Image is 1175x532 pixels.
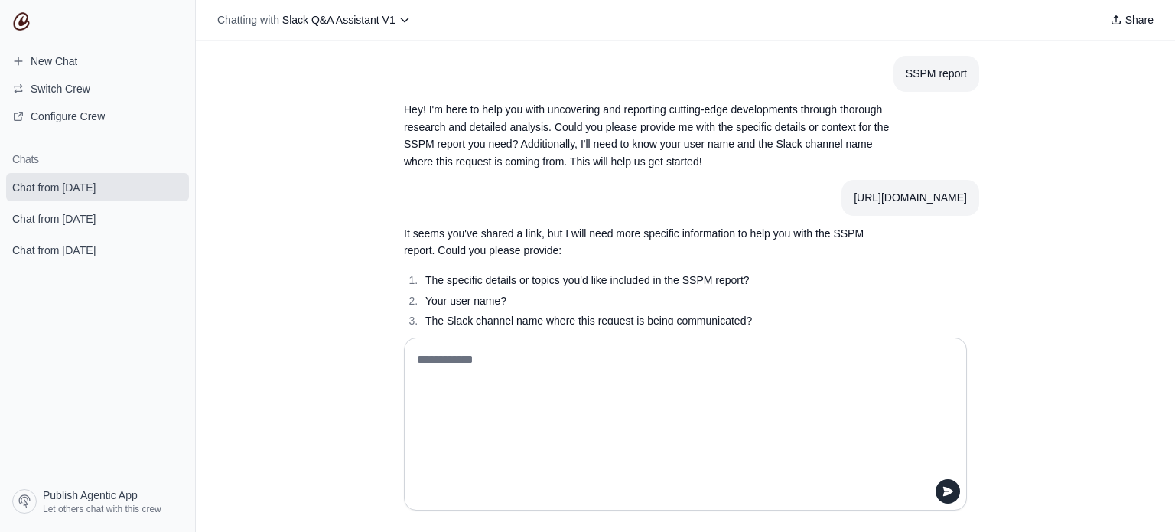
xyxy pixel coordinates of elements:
[404,225,893,260] p: It seems you've shared a link, but I will need more specific information to help you with the SSP...
[893,56,979,92] section: User message
[31,54,77,69] span: New Chat
[6,236,189,264] a: Chat from [DATE]
[421,292,893,310] li: Your user name?
[43,503,161,515] span: Let others chat with this crew
[404,101,893,171] p: Hey! I'm here to help you with uncovering and reporting cutting-edge developments through thoroug...
[31,81,90,96] span: Switch Crew
[211,9,417,31] button: Chatting with Slack Q&A Assistant V1
[6,204,189,233] a: Chat from [DATE]
[421,312,893,330] li: The Slack channel name where this request is being communicated?
[12,180,96,195] span: Chat from [DATE]
[12,211,96,227] span: Chat from [DATE]
[1104,9,1160,31] button: Share
[6,49,189,73] a: New Chat
[854,189,967,207] div: [URL][DOMAIN_NAME]
[6,104,189,129] a: Configure Crew
[31,109,105,124] span: Configure Crew
[392,92,906,180] section: Response
[217,12,279,28] span: Chatting with
[12,243,96,258] span: Chat from [DATE]
[392,216,906,369] section: Response
[6,483,189,520] a: Publish Agentic App Let others chat with this crew
[6,173,189,201] a: Chat from [DATE]
[906,65,967,83] div: SSPM report
[6,77,189,101] button: Switch Crew
[841,180,979,216] section: User message
[12,12,31,31] img: CrewAI Logo
[282,14,395,26] span: Slack Q&A Assistant V1
[43,488,138,503] span: Publish Agentic App
[1125,12,1154,28] span: Share
[421,272,893,289] li: The specific details or topics you'd like included in the SSPM report?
